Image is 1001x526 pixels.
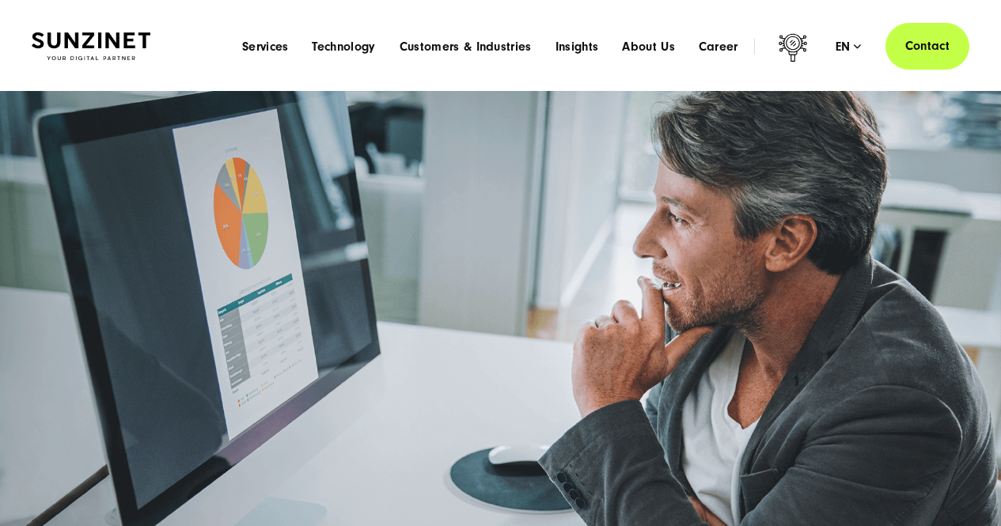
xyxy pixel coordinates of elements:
[699,39,738,55] a: Career
[836,39,862,55] div: en
[400,39,532,55] a: Customers & Industries
[32,32,150,60] img: SUNZINET Full Service Digital Agentur
[312,39,375,55] a: Technology
[885,23,969,70] a: Contact
[622,39,675,55] a: About Us
[242,39,289,55] a: Services
[555,39,599,55] a: Insights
